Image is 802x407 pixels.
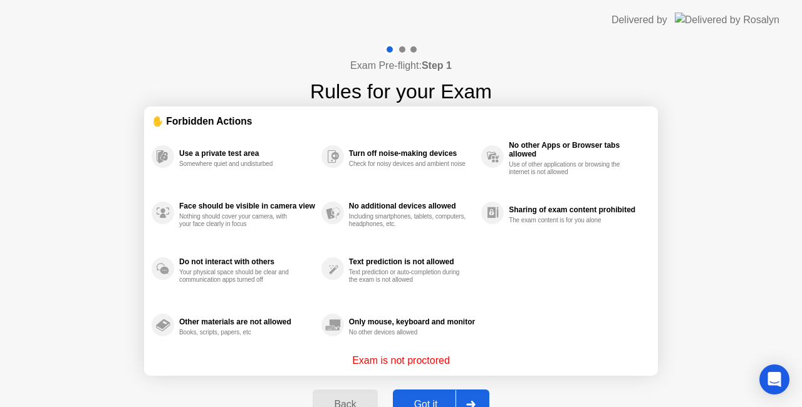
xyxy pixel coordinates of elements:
[675,13,779,27] img: Delivered by Rosalyn
[612,13,667,28] div: Delivered by
[179,269,298,284] div: Your physical space should be clear and communication apps turned off
[349,317,475,326] div: Only mouse, keyboard and monitor
[509,141,644,158] div: No other Apps or Browser tabs allowed
[509,161,627,176] div: Use of other applications or browsing the internet is not allowed
[310,76,492,106] h1: Rules for your Exam
[350,58,452,73] h4: Exam Pre-flight:
[349,329,467,336] div: No other devices allowed
[179,257,315,266] div: Do not interact with others
[349,257,475,266] div: Text prediction is not allowed
[179,213,298,228] div: Nothing should cover your camera, with your face clearly in focus
[179,149,315,158] div: Use a private test area
[179,202,315,210] div: Face should be visible in camera view
[422,60,452,71] b: Step 1
[349,269,467,284] div: Text prediction or auto-completion during the exam is not allowed
[349,213,467,228] div: Including smartphones, tablets, computers, headphones, etc.
[759,364,789,394] div: Open Intercom Messenger
[349,149,475,158] div: Turn off noise-making devices
[152,114,650,128] div: ✋ Forbidden Actions
[352,353,450,368] p: Exam is not proctored
[509,217,627,224] div: The exam content is for you alone
[179,329,298,336] div: Books, scripts, papers, etc
[509,205,644,214] div: Sharing of exam content prohibited
[179,317,315,326] div: Other materials are not allowed
[349,202,475,210] div: No additional devices allowed
[349,160,467,168] div: Check for noisy devices and ambient noise
[179,160,298,168] div: Somewhere quiet and undisturbed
